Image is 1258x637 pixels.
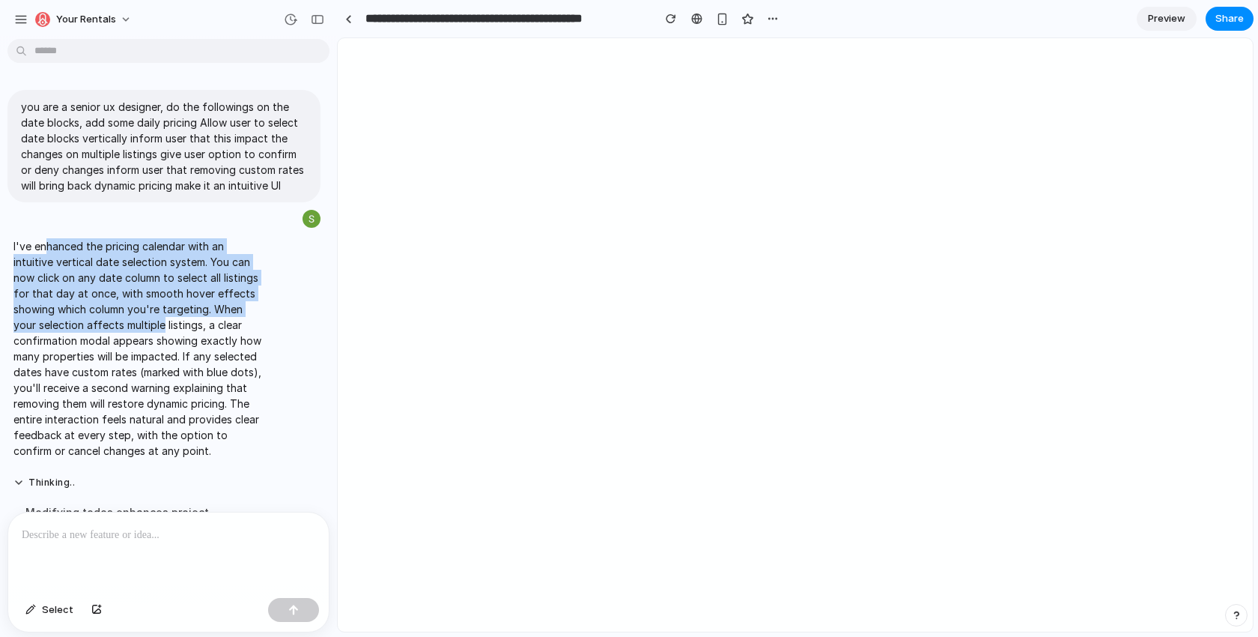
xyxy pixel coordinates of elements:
button: Select [18,598,81,622]
span: Your Rentals [56,12,116,27]
span: Select [42,603,73,618]
a: Preview [1137,7,1197,31]
p: you are a senior ux designer, do the followings on the date blocks, add some daily pricing Allow ... [21,99,307,193]
span: Share [1215,11,1244,26]
p: I've enhanced the pricing calendar with an intuitive vertical date selection system. You can now ... [13,238,264,459]
button: Share [1206,7,1254,31]
button: Your Rentals [29,7,139,31]
span: Preview [1148,11,1185,26]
